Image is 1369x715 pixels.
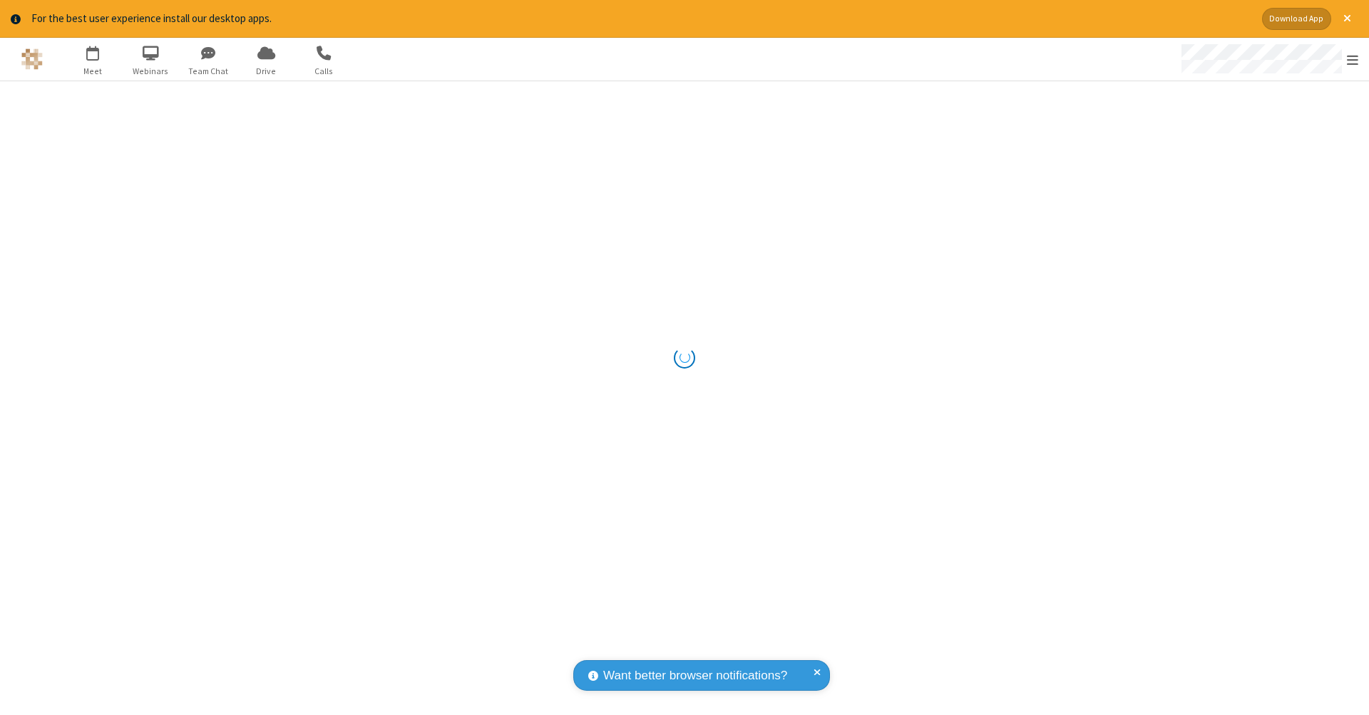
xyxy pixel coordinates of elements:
[240,65,293,78] span: Drive
[603,667,787,685] span: Want better browser notifications?
[5,38,58,81] button: Logo
[31,11,1251,27] div: For the best user experience install our desktop apps.
[182,65,235,78] span: Team Chat
[1168,38,1369,81] div: Open menu
[21,48,43,70] img: QA Selenium DO NOT DELETE OR CHANGE
[1262,8,1331,30] button: Download App
[1336,8,1358,30] button: Close alert
[297,65,351,78] span: Calls
[66,65,120,78] span: Meet
[124,65,178,78] span: Webinars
